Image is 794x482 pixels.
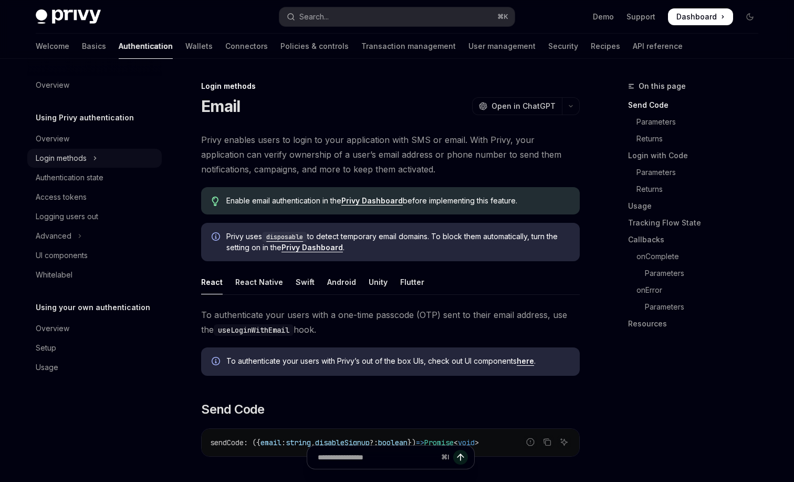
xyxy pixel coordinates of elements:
a: onError [628,282,767,299]
div: React Native [235,270,283,294]
a: Overview [27,76,162,95]
a: onComplete [628,248,767,265]
span: > [475,438,479,447]
a: Parameters [628,114,767,130]
a: Basics [82,34,106,59]
a: Usage [27,358,162,377]
div: UI components [36,249,88,262]
span: email [260,438,281,447]
span: Privy enables users to login to your application with SMS or email. With Privy, your application ... [201,132,580,177]
button: Copy the contents from the code block [540,435,554,449]
a: Dashboard [668,8,733,25]
span: disableSignup [315,438,370,447]
a: Parameters [628,265,767,282]
a: Overview [27,319,162,338]
span: Enable email authentication in the before implementing this feature. [226,196,569,206]
a: Access tokens [27,188,162,207]
div: Swift [296,270,315,294]
div: Unity [369,270,388,294]
h5: Using your own authentication [36,301,150,314]
a: Recipes [591,34,620,59]
div: Flutter [400,270,424,294]
div: Login methods [36,152,87,165]
span: Send Code [201,401,265,418]
a: Setup [27,339,162,357]
a: Returns [628,130,767,147]
a: Wallets [185,34,213,59]
a: User management [468,34,536,59]
span: : ({ [244,438,260,447]
svg: Info [212,232,222,243]
a: Connectors [225,34,268,59]
button: Toggle Advanced section [27,227,162,245]
div: Login methods [201,81,580,91]
a: here [517,356,534,366]
a: Send Code [628,97,767,114]
a: Callbacks [628,231,767,248]
span: Open in ChatGPT [492,101,556,111]
div: Usage [36,361,58,374]
a: disposable [262,232,307,241]
a: Login with Code [628,147,767,164]
button: Open in ChatGPT [472,97,562,115]
input: Ask a question... [318,446,437,469]
a: Authentication [119,34,173,59]
button: Ask AI [557,435,571,449]
div: Overview [36,322,69,335]
code: disposable [262,232,307,242]
span: Dashboard [676,12,717,22]
span: void [458,438,475,447]
a: Parameters [628,164,767,181]
img: dark logo [36,9,101,24]
a: Policies & controls [280,34,349,59]
a: Privy Dashboard [341,196,403,206]
a: UI components [27,246,162,265]
span: Promise [424,438,454,447]
h1: Email [201,97,240,116]
div: Overview [36,79,69,91]
svg: Tip [212,197,219,206]
a: Usage [628,198,767,214]
span: To authenticate your users with a one-time passcode (OTP) sent to their email address, use the hook. [201,307,580,337]
button: Open search [279,7,515,26]
div: Whitelabel [36,269,72,281]
div: Android [327,270,356,294]
button: Toggle Login methods section [27,149,162,168]
div: Overview [36,132,69,145]
h5: Using Privy authentication [36,111,134,124]
a: Returns [628,181,767,198]
a: Parameters [628,299,767,315]
a: Demo [593,12,614,22]
a: Resources [628,315,767,332]
a: Tracking Flow State [628,214,767,231]
a: Authentication state [27,168,162,187]
span: ?: [370,438,378,447]
div: Search... [299,11,329,23]
a: Security [548,34,578,59]
a: API reference [633,34,683,59]
span: Privy uses to detect temporary email domains. To block them automatically, turn the setting on in... [226,231,569,253]
a: Transaction management [361,34,456,59]
button: Report incorrect code [524,435,537,449]
span: }) [408,438,416,447]
span: To authenticate your users with Privy’s out of the box UIs, check out UI components . [226,356,569,366]
a: Logging users out [27,207,162,226]
button: Send message [453,450,468,465]
span: < [454,438,458,447]
a: Overview [27,129,162,148]
span: On this page [639,80,686,93]
div: React [201,270,223,294]
span: ⌘ K [497,13,508,21]
svg: Info [212,357,222,367]
a: Support [626,12,655,22]
span: : [281,438,286,447]
span: boolean [378,438,408,447]
a: Whitelabel [27,265,162,284]
a: Welcome [36,34,69,59]
code: useLoginWithEmail [214,324,294,336]
a: Privy Dashboard [281,243,343,252]
div: Logging users out [36,210,98,223]
span: string [286,438,311,447]
span: , [311,438,315,447]
div: Authentication state [36,171,103,184]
